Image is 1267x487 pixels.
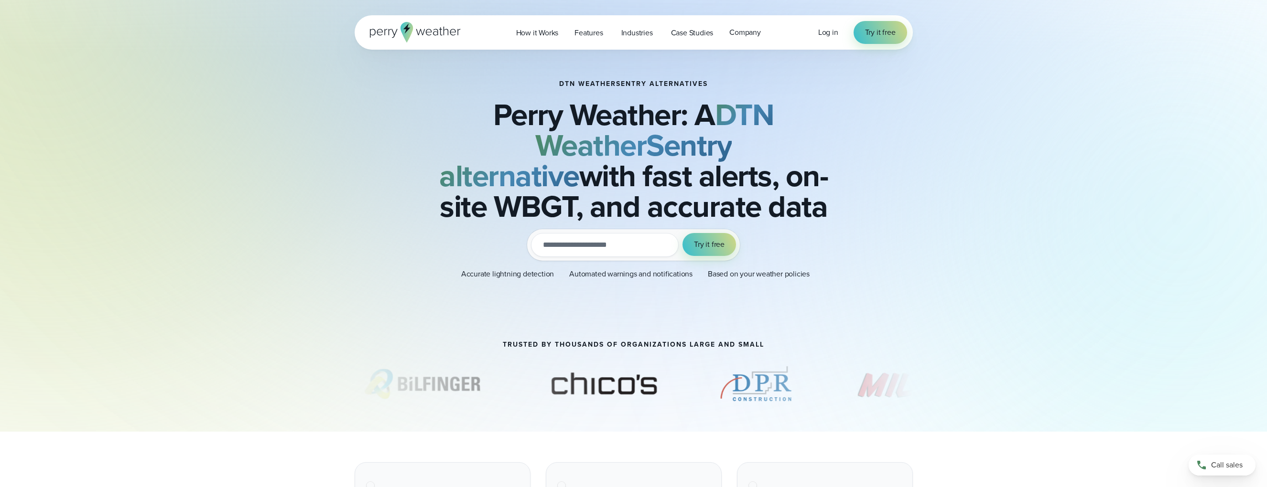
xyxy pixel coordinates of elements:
div: 1 of 11 [355,360,490,408]
a: Log in [818,27,838,38]
span: Try it free [865,27,896,38]
h1: DTN WeatherSentry Alternatives [559,80,708,88]
span: Company [729,27,761,38]
img: Bilfinger.svg [355,360,490,408]
div: 2 of 11 [536,360,672,408]
a: Try it free [854,21,907,44]
a: Call sales [1189,455,1256,476]
strong: DTN WeatherSentry alternative [439,92,774,198]
a: How it Works [508,23,567,42]
span: How it Works [516,27,559,39]
h2: Perry Weather: A with fast alerts, on-site WBGT, and accurate data [402,99,865,222]
img: DPR-Construction.svg [718,360,794,408]
span: Try it free [694,239,725,250]
span: Features [574,27,603,39]
a: Case Studies [663,23,722,42]
p: Automated warnings and notifications [569,268,693,280]
span: Case Studies [671,27,714,39]
button: Try it free [682,233,736,256]
p: Based on your weather policies [708,268,810,280]
p: Accurate lightning detection [461,268,554,280]
img: Milos.svg [840,360,976,408]
span: Industries [621,27,653,39]
div: 4 of 11 [840,360,976,408]
div: slideshow [355,360,913,413]
div: 3 of 11 [718,360,794,408]
h2: Trusted by thousands of organizations large and small [503,341,764,349]
img: Chicos.svg [536,360,672,408]
span: Call sales [1211,459,1243,471]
